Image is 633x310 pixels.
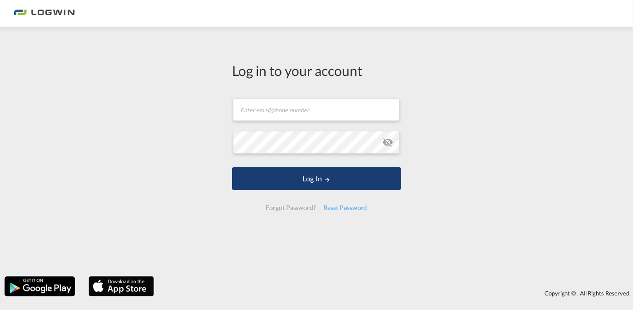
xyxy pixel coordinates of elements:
img: apple.png [88,275,155,297]
img: google.png [4,275,76,297]
div: Forgot Password? [262,200,319,216]
input: Enter email/phone number [233,98,400,121]
div: Copyright © . All Rights Reserved [158,285,633,301]
img: bc73a0e0d8c111efacd525e4c8ad7d32.png [14,4,75,24]
button: LOGIN [232,167,401,190]
div: Reset Password [320,200,371,216]
md-icon: icon-eye-off [382,137,393,148]
div: Log in to your account [232,61,401,80]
